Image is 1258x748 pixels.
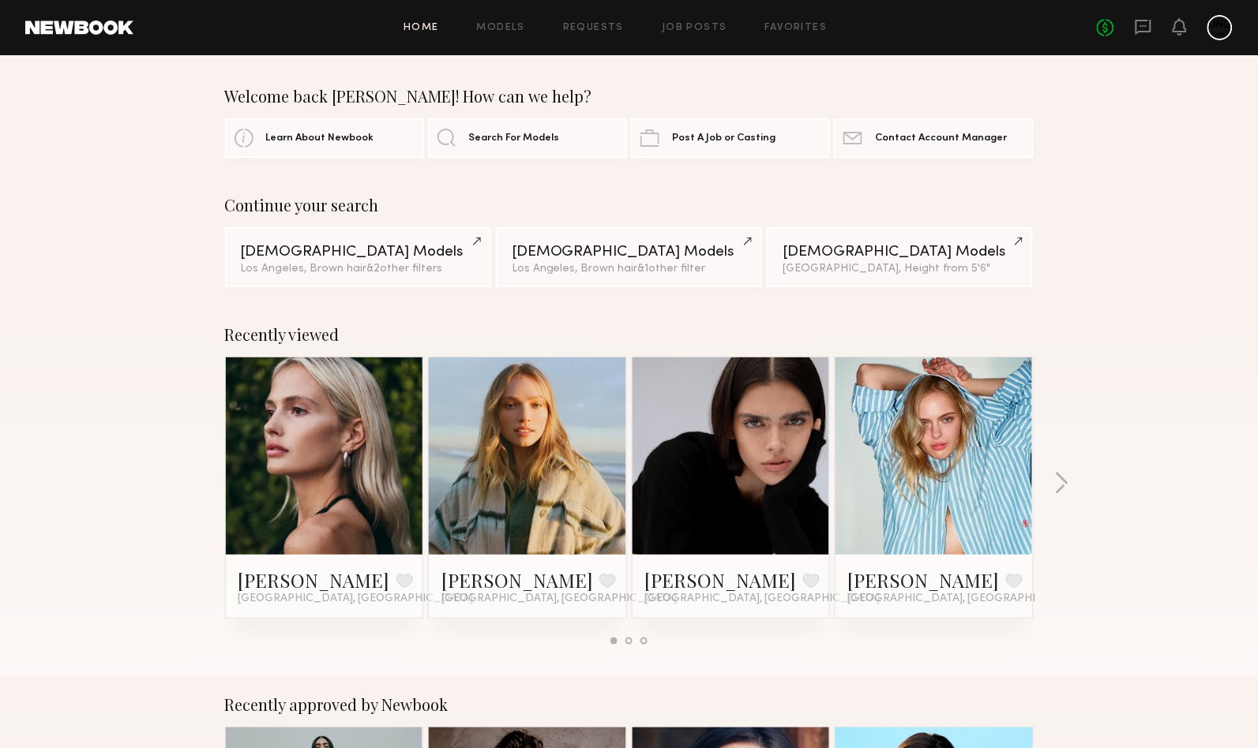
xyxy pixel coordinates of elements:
[225,196,1034,215] div: Continue your search
[266,133,374,144] span: Learn About Newbook
[441,593,677,605] span: [GEOGRAPHIC_DATA], [GEOGRAPHIC_DATA]
[631,118,830,158] a: Post A Job or Casting
[477,23,525,33] a: Models
[225,118,424,158] a: Learn About Newbook
[241,245,475,260] div: [DEMOGRAPHIC_DATA] Models
[783,264,1017,275] div: [GEOGRAPHIC_DATA], Height from 5'6"
[875,133,1007,144] span: Contact Account Manager
[563,23,624,33] a: Requests
[834,118,1033,158] a: Contact Account Manager
[428,118,627,158] a: Search For Models
[441,567,593,593] a: [PERSON_NAME]
[672,133,775,144] span: Post A Job or Casting
[225,325,1034,344] div: Recently viewed
[225,227,491,287] a: [DEMOGRAPHIC_DATA] ModelsLos Angeles, Brown hair&2other filters
[765,23,828,33] a: Favorites
[662,23,727,33] a: Job Posts
[469,133,560,144] span: Search For Models
[367,264,443,274] span: & 2 other filter s
[241,264,475,275] div: Los Angeles, Brown hair
[645,567,797,593] a: [PERSON_NAME]
[848,593,1083,605] span: [GEOGRAPHIC_DATA], [GEOGRAPHIC_DATA]
[848,567,1000,593] a: [PERSON_NAME]
[225,87,1034,106] div: Welcome back [PERSON_NAME]! How can we help?
[783,245,1017,260] div: [DEMOGRAPHIC_DATA] Models
[512,264,746,275] div: Los Angeles, Brown hair
[225,695,1034,714] div: Recently approved by Newbook
[767,227,1033,287] a: [DEMOGRAPHIC_DATA] Models[GEOGRAPHIC_DATA], Height from 5'6"
[638,264,706,274] span: & 1 other filter
[512,245,746,260] div: [DEMOGRAPHIC_DATA] Models
[238,593,474,605] span: [GEOGRAPHIC_DATA], [GEOGRAPHIC_DATA]
[404,23,439,33] a: Home
[238,567,390,593] a: [PERSON_NAME]
[496,227,762,287] a: [DEMOGRAPHIC_DATA] ModelsLos Angeles, Brown hair&1other filter
[645,593,881,605] span: [GEOGRAPHIC_DATA], [GEOGRAPHIC_DATA]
